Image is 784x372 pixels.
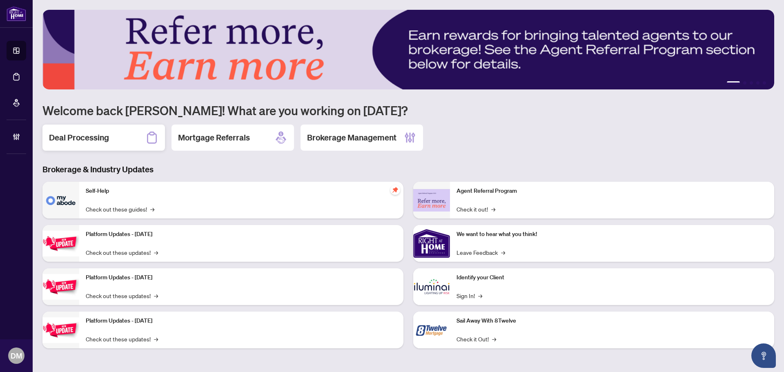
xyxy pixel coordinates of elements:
a: Check it out!→ [457,205,495,214]
a: Sign In!→ [457,291,482,300]
img: Agent Referral Program [413,189,450,212]
a: Check it Out!→ [457,334,496,343]
img: Identify your Client [413,268,450,305]
img: We want to hear what you think! [413,225,450,262]
span: → [154,291,158,300]
span: → [501,248,505,257]
p: Platform Updates - [DATE] [86,230,397,239]
img: Slide 0 [42,10,774,89]
p: Identify your Client [457,273,768,282]
span: → [492,334,496,343]
h2: Mortgage Referrals [178,132,250,143]
a: Check out these updates!→ [86,248,158,257]
p: Platform Updates - [DATE] [86,273,397,282]
h2: Brokerage Management [307,132,396,143]
p: Sail Away With 8Twelve [457,316,768,325]
p: Agent Referral Program [457,187,768,196]
img: Self-Help [42,182,79,218]
img: Platform Updates - July 21, 2025 [42,231,79,256]
span: → [478,291,482,300]
button: 5 [763,81,766,85]
button: Open asap [751,343,776,368]
span: → [491,205,495,214]
span: DM [11,350,22,361]
button: 4 [756,81,759,85]
p: Platform Updates - [DATE] [86,316,397,325]
button: 2 [743,81,746,85]
span: pushpin [390,185,400,195]
img: Platform Updates - June 23, 2025 [42,317,79,343]
span: → [150,205,154,214]
button: 3 [750,81,753,85]
p: Self-Help [86,187,397,196]
h1: Welcome back [PERSON_NAME]! What are you working on [DATE]? [42,102,774,118]
img: logo [7,6,26,21]
img: Sail Away With 8Twelve [413,312,450,348]
h3: Brokerage & Industry Updates [42,164,774,175]
span: → [154,248,158,257]
img: Platform Updates - July 8, 2025 [42,274,79,300]
a: Check out these guides!→ [86,205,154,214]
span: → [154,334,158,343]
h2: Deal Processing [49,132,109,143]
p: We want to hear what you think! [457,230,768,239]
button: 1 [727,81,740,85]
a: Leave Feedback→ [457,248,505,257]
a: Check out these updates!→ [86,291,158,300]
a: Check out these updates!→ [86,334,158,343]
